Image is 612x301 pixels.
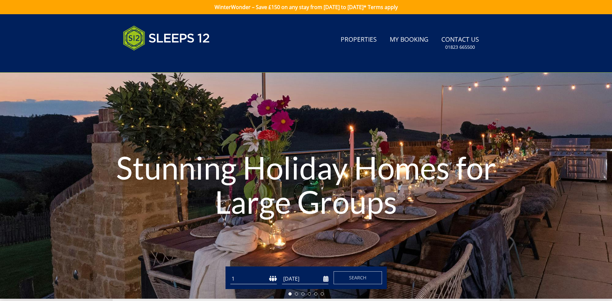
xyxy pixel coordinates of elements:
[349,275,366,281] span: Search
[123,22,210,54] img: Sleeps 12
[120,58,187,64] iframe: Customer reviews powered by Trustpilot
[282,274,328,284] input: Arrival Date
[334,271,382,284] button: Search
[439,33,482,54] a: Contact Us01823 665500
[92,138,520,232] h1: Stunning Holiday Homes for Large Groups
[338,33,379,47] a: Properties
[387,33,431,47] a: My Booking
[445,44,475,50] small: 01823 665500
